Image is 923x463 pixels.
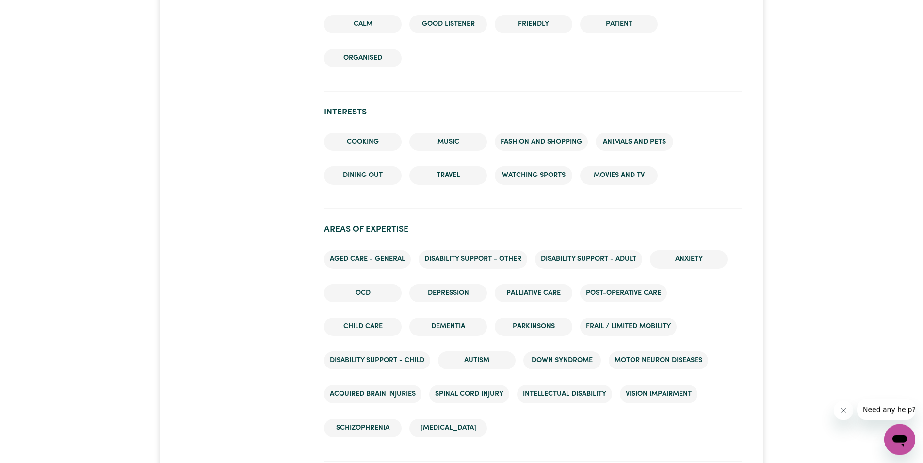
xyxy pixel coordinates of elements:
li: Disability support - Adult [535,250,642,269]
li: Frail / limited mobility [580,318,677,336]
li: Palliative care [495,284,572,303]
iframe: Button to launch messaging window [884,424,915,455]
li: Dementia [409,318,487,336]
li: Travel [409,166,487,185]
li: Fashion and shopping [495,133,588,151]
li: Organised [324,49,402,67]
li: Autism [438,351,516,370]
li: Watching sports [495,166,572,185]
li: Music [409,133,487,151]
li: Down syndrome [523,351,601,370]
li: Child care [324,318,402,336]
li: Spinal cord injury [429,385,509,403]
li: Acquired Brain Injuries [324,385,421,403]
li: Disability support - Child [324,351,430,370]
li: Patient [580,15,658,33]
li: Aged care - General [324,250,411,269]
li: Calm [324,15,402,33]
li: Dining out [324,166,402,185]
li: Movies and TV [580,166,658,185]
li: Animals and pets [596,133,673,151]
iframe: Close message [834,401,853,420]
h2: Areas of Expertise [324,224,742,235]
li: Good Listener [409,15,487,33]
li: Motor Neuron Diseases [609,351,708,370]
li: Vision impairment [620,385,697,403]
li: [MEDICAL_DATA] [409,419,487,437]
li: Friendly [495,15,572,33]
h2: Interests [324,107,742,117]
li: Parkinsons [495,318,572,336]
li: Cooking [324,133,402,151]
iframe: Message from company [857,399,915,420]
li: Post-operative care [580,284,667,303]
li: OCD [324,284,402,303]
li: Anxiety [650,250,728,269]
li: Disability support - Other [419,250,527,269]
li: Intellectual Disability [517,385,612,403]
span: Need any help? [6,7,59,15]
li: Depression [409,284,487,303]
li: Schizophrenia [324,419,402,437]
